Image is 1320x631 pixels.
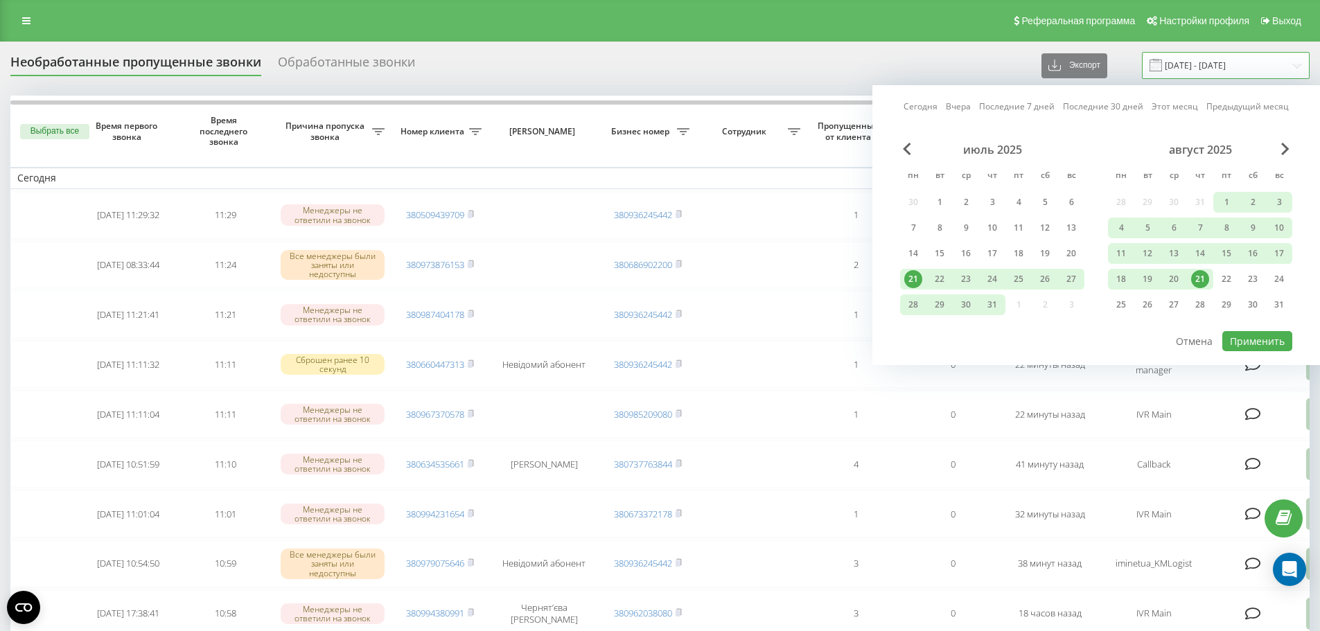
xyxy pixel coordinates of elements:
[956,166,976,187] abbr: среда
[807,242,904,289] td: 2
[807,540,904,587] td: 3
[1005,269,1032,290] div: пт 25 июля 2025 г.
[1191,219,1209,237] div: 7
[614,408,672,420] a: 380985209080
[926,243,953,264] div: вт 15 июля 2025 г.
[926,192,953,213] div: вт 1 июля 2025 г.
[1168,331,1220,351] button: Отмена
[1270,296,1288,314] div: 31
[1240,294,1266,315] div: сб 30 авг. 2025 г.
[1058,243,1084,264] div: вс 20 июля 2025 г.
[177,441,274,488] td: 11:10
[807,291,904,338] td: 1
[1270,245,1288,263] div: 17
[1036,245,1054,263] div: 19
[1187,217,1213,238] div: чт 7 авг. 2025 г.
[957,245,975,263] div: 16
[1062,219,1080,237] div: 13
[807,192,904,239] td: 1
[1281,143,1290,155] span: Next Month
[1213,217,1240,238] div: пт 8 авг. 2025 г.
[1032,269,1058,290] div: сб 26 июля 2025 г.
[489,540,599,587] td: Невідомий абонент
[80,441,177,488] td: [DATE] 10:51:59
[1108,143,1292,157] div: август 2025
[1062,193,1080,211] div: 6
[1269,166,1290,187] abbr: воскресенье
[406,557,464,569] a: 380979075646
[1058,217,1084,238] div: вс 13 июля 2025 г.
[281,504,385,524] div: Менеджеры не ответили на звонок
[900,143,1084,157] div: июль 2025
[7,591,40,624] button: Open CMP widget
[80,341,177,388] td: [DATE] 11:11:32
[80,291,177,338] td: [DATE] 11:21:41
[1273,553,1306,586] div: Open Intercom Messenger
[1111,166,1132,187] abbr: понедельник
[1008,166,1029,187] abbr: пятница
[281,454,385,474] div: Менеджеры не ответили на звонок
[1165,296,1183,314] div: 27
[281,549,385,579] div: Все менеджеры были заняты или недоступны
[979,294,1005,315] div: чт 31 июля 2025 г.
[1240,217,1266,238] div: сб 9 авг. 2025 г.
[1191,296,1209,314] div: 28
[1001,441,1098,488] td: 41 минуту назад
[1032,217,1058,238] div: сб 12 июля 2025 г.
[957,270,975,288] div: 23
[281,250,385,281] div: Все менеджеры были заняты или недоступны
[1266,294,1292,315] div: вс 31 авг. 2025 г.
[807,341,904,388] td: 1
[904,391,1001,438] td: 0
[1165,270,1183,288] div: 20
[904,296,922,314] div: 28
[1032,192,1058,213] div: сб 5 июля 2025 г.
[1217,270,1235,288] div: 22
[979,100,1055,113] a: Последние 7 дней
[614,557,672,569] a: 380936245442
[957,219,975,237] div: 9
[1187,269,1213,290] div: чт 21 авг. 2025 г.
[1041,53,1107,78] button: Экспорт
[1217,219,1235,237] div: 8
[1240,192,1266,213] div: сб 2 авг. 2025 г.
[1134,217,1161,238] div: вт 5 авг. 2025 г.
[281,121,372,142] span: Причина пропуска звонка
[281,204,385,225] div: Менеджеры не ответили на звонок
[1161,243,1187,264] div: ср 13 авг. 2025 г.
[926,217,953,238] div: вт 8 июля 2025 г.
[931,193,949,211] div: 1
[983,270,1001,288] div: 24
[900,243,926,264] div: пн 14 июля 2025 г.
[1001,490,1098,537] td: 32 минуты назад
[1270,270,1288,288] div: 24
[614,358,672,371] a: 380936245442
[926,269,953,290] div: вт 22 июля 2025 г.
[489,441,599,488] td: [PERSON_NAME]
[1108,294,1134,315] div: пн 25 авг. 2025 г.
[80,192,177,239] td: [DATE] 11:29:32
[1217,245,1235,263] div: 15
[91,121,166,142] span: Время первого звонка
[1266,269,1292,290] div: вс 24 авг. 2025 г.
[1244,296,1262,314] div: 30
[1191,245,1209,263] div: 14
[1187,294,1213,315] div: чт 28 авг. 2025 г.
[1134,294,1161,315] div: вт 26 авг. 2025 г.
[1112,245,1130,263] div: 11
[1213,294,1240,315] div: пт 29 авг. 2025 г.
[614,208,672,221] a: 380936245442
[1165,219,1183,237] div: 6
[983,245,1001,263] div: 17
[177,242,274,289] td: 11:24
[1021,15,1135,26] span: Реферальная программа
[406,358,464,371] a: 380660447313
[1001,540,1098,587] td: 38 минут назад
[177,490,274,537] td: 11:01
[1108,269,1134,290] div: пн 18 авг. 2025 г.
[10,55,261,76] div: Необработанные пропущенные звонки
[1035,166,1055,187] abbr: суббота
[1063,100,1143,113] a: Последние 30 дней
[1112,296,1130,314] div: 25
[1216,166,1237,187] abbr: пятница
